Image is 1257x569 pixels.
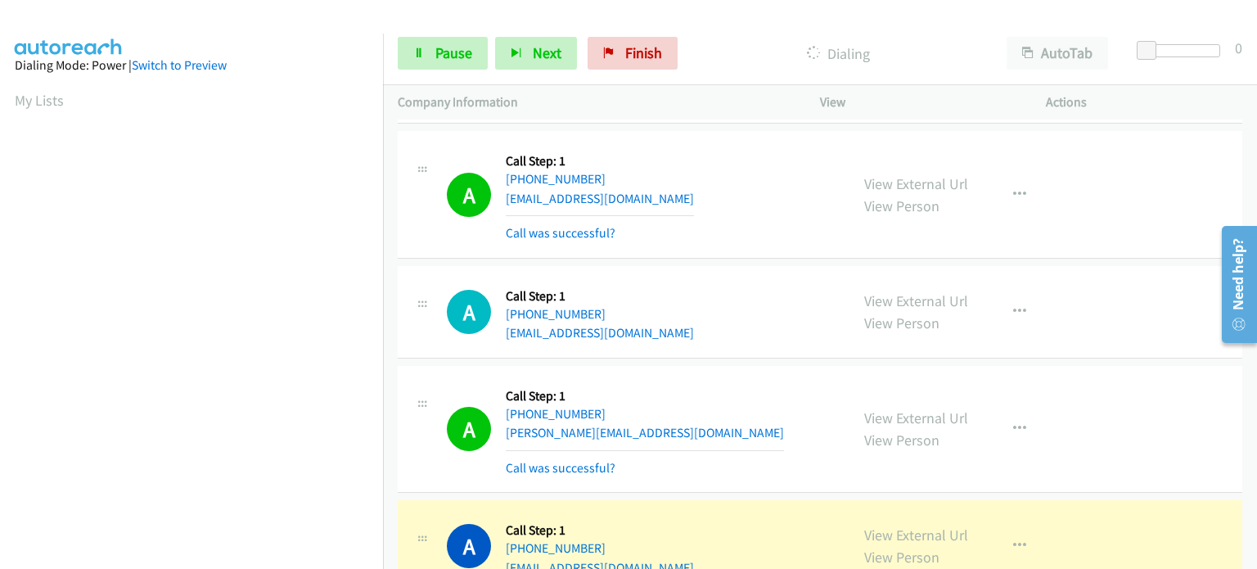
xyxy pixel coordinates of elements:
[506,460,615,476] a: Call was successful?
[588,37,678,70] a: Finish
[506,522,694,539] h5: Call Step: 1
[533,43,561,62] span: Next
[447,407,491,451] h1: A
[495,37,577,70] button: Next
[506,191,694,206] a: [EMAIL_ADDRESS][DOMAIN_NAME]
[625,43,662,62] span: Finish
[820,93,1016,112] p: View
[447,173,491,217] h1: A
[506,540,606,556] a: [PHONE_NUMBER]
[506,388,784,404] h5: Call Step: 1
[132,57,227,73] a: Switch to Preview
[506,288,694,305] h5: Call Step: 1
[435,43,472,62] span: Pause
[864,174,968,193] a: View External Url
[864,291,968,310] a: View External Url
[506,325,694,341] a: [EMAIL_ADDRESS][DOMAIN_NAME]
[506,153,694,169] h5: Call Step: 1
[864,409,968,427] a: View External Url
[1007,37,1108,70] button: AutoTab
[447,290,491,334] h1: A
[15,56,368,75] div: Dialing Mode: Power |
[864,196,939,215] a: View Person
[700,43,977,65] p: Dialing
[447,524,491,568] h1: A
[447,290,491,334] div: The call is yet to be attempted
[864,431,939,449] a: View Person
[506,406,606,422] a: [PHONE_NUMBER]
[864,314,939,332] a: View Person
[15,91,64,110] a: My Lists
[864,548,939,567] a: View Person
[864,526,968,544] a: View External Url
[1145,44,1220,57] div: Delay between calls (in seconds)
[506,306,606,322] a: [PHONE_NUMBER]
[506,425,784,440] a: [PERSON_NAME][EMAIL_ADDRESS][DOMAIN_NAME]
[506,225,615,241] a: Call was successful?
[1235,37,1242,59] div: 0
[1210,219,1257,350] iframe: Resource Center
[398,37,488,70] a: Pause
[1046,93,1242,112] p: Actions
[398,93,791,112] p: Company Information
[506,171,606,187] a: [PHONE_NUMBER]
